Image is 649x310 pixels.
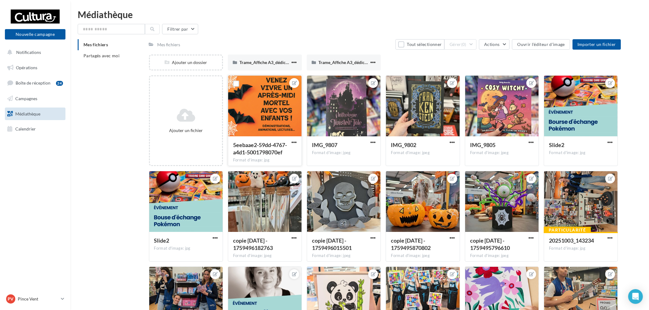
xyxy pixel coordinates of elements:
[312,142,337,148] span: IMG_9807
[4,61,67,74] a: Opérations
[233,237,273,251] span: copie 03-10-2025 - 1759496182763
[158,42,180,48] div: Mes fichiers
[8,296,14,302] span: PV
[154,246,218,251] div: Format d'image: jpg
[470,142,495,148] span: IMG_9805
[4,92,67,105] a: Campagnes
[479,39,510,50] button: Actions
[162,24,198,34] button: Filtrer par
[470,150,534,156] div: Format d'image: jpeg
[5,293,65,305] a: PV Pince Vent
[83,53,120,58] span: Partagés avec moi
[233,157,297,163] div: Format d'image: jpg
[318,60,383,65] span: Trame_Affiche A3_dédicace_2024
[391,150,454,156] div: Format d'image: jpeg
[15,96,37,101] span: Campagnes
[470,237,510,251] span: copie 03-10-2025 - 1759495796610
[233,142,287,156] span: 5eebaae2-59dd-4767-a4d1-5001798070ef
[470,253,534,259] div: Format d'image: jpeg
[484,42,499,47] span: Actions
[312,150,376,156] div: Format d'image: jpeg
[15,111,40,116] span: Médiathèque
[395,39,444,50] button: Tout sélectionner
[154,237,169,244] span: Slide2
[233,253,297,259] div: Format d'image: jpeg
[391,253,454,259] div: Format d'image: jpeg
[312,237,352,251] span: copie 03-10-2025 - 1759496015501
[391,142,416,148] span: IMG_9802
[312,253,376,259] div: Format d'image: jpeg
[573,39,621,50] button: Importer un fichier
[16,50,41,55] span: Notifications
[4,123,67,135] a: Calendrier
[4,46,64,59] button: Notifications
[628,289,643,304] div: Open Intercom Messenger
[15,126,36,131] span: Calendrier
[512,39,570,50] button: Ouvrir l'éditeur d'image
[16,65,37,70] span: Opérations
[549,142,564,148] span: Slide2
[549,237,594,244] span: 20251003_143234
[549,150,613,156] div: Format d'image: jpg
[544,227,591,233] div: Particularité
[4,76,67,89] a: Boîte de réception24
[150,59,222,66] div: Ajouter un dossier
[577,42,616,47] span: Importer un fichier
[444,39,477,50] button: Gérer(0)
[4,108,67,120] a: Médiathèque
[16,80,50,85] span: Boîte de réception
[56,81,63,86] div: 24
[239,60,304,65] span: Trame_Affiche A3_dédicace_2024
[391,237,431,251] span: copie 03-10-2025 - 1759495870802
[78,10,642,19] div: Médiathèque
[461,42,466,47] span: (0)
[83,42,108,47] span: Mes fichiers
[5,29,65,40] button: Nouvelle campagne
[152,127,220,134] div: Ajouter un fichier
[549,246,613,251] div: Format d'image: jpg
[18,296,58,302] p: Pince Vent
